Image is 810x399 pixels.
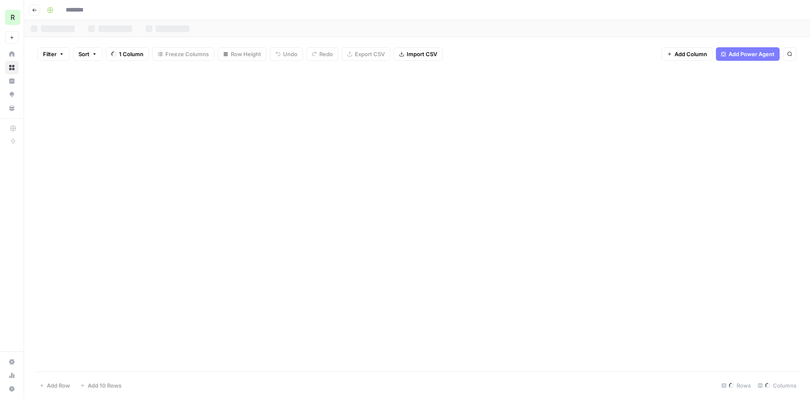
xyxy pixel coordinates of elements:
[716,47,780,61] button: Add Power Agent
[78,50,89,58] span: Sort
[5,88,19,101] a: Opportunities
[355,50,385,58] span: Export CSV
[5,382,19,396] button: Help + Support
[754,379,800,392] div: Columns
[342,47,390,61] button: Export CSV
[119,50,143,58] span: 1 Column
[270,47,303,61] button: Undo
[5,47,19,61] a: Home
[661,47,713,61] button: Add Column
[218,47,267,61] button: Row Height
[38,47,70,61] button: Filter
[43,50,57,58] span: Filter
[306,47,338,61] button: Redo
[152,47,214,61] button: Freeze Columns
[675,50,707,58] span: Add Column
[47,381,70,390] span: Add Row
[5,7,19,28] button: Workspace: Re-Leased
[394,47,443,61] button: Import CSV
[283,50,297,58] span: Undo
[88,381,121,390] span: Add 10 Rows
[106,47,149,61] button: 1 Column
[11,12,15,22] span: R
[5,369,19,382] a: Usage
[407,50,437,58] span: Import CSV
[5,74,19,88] a: Insights
[165,50,209,58] span: Freeze Columns
[75,379,127,392] button: Add 10 Rows
[729,50,775,58] span: Add Power Agent
[5,101,19,115] a: Your Data
[34,379,75,392] button: Add Row
[5,61,19,74] a: Browse
[319,50,333,58] span: Redo
[5,355,19,369] a: Settings
[718,379,754,392] div: Rows
[73,47,103,61] button: Sort
[231,50,261,58] span: Row Height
